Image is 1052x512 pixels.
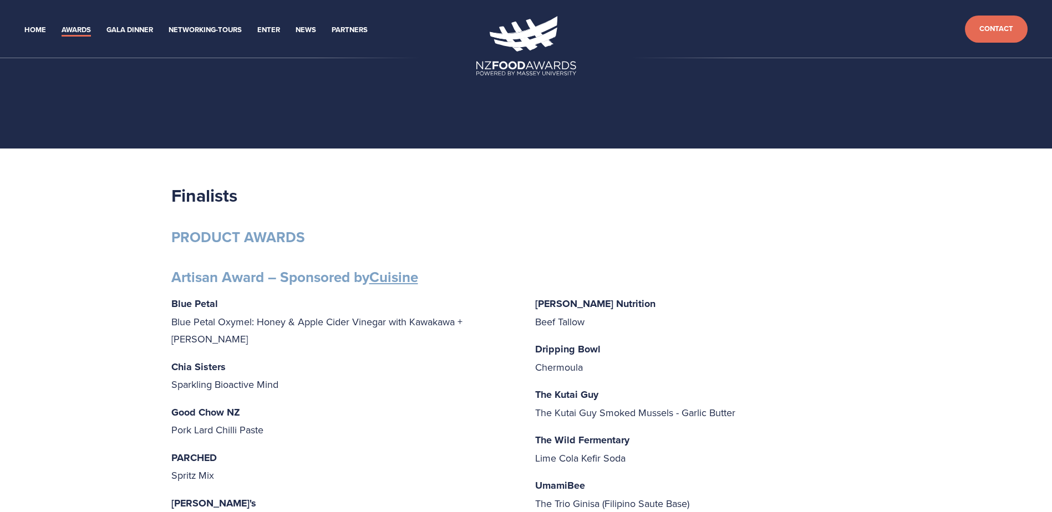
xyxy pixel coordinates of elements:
[965,16,1028,43] a: Contact
[171,496,256,510] strong: [PERSON_NAME]'s
[535,342,601,356] strong: Dripping Bowl
[535,477,881,512] p: The Trio Ginisa (Filipino Saute Base)
[535,340,881,376] p: Chermoula
[257,24,280,37] a: Enter
[171,360,226,374] strong: Chia Sisters
[535,386,881,421] p: The Kutai Guy Smoked Mussels - Garlic Butter
[171,405,240,419] strong: Good Chow NZ
[535,478,585,493] strong: UmamiBee
[296,24,316,37] a: News
[171,295,517,348] p: Blue Petal Oxymel: Honey & Apple Cider Vinegar with Kawakawa + [PERSON_NAME]
[62,24,91,37] a: Awards
[171,296,218,311] strong: Blue Petal
[332,24,368,37] a: Partners
[535,296,655,311] strong: [PERSON_NAME] Nutrition
[171,227,305,248] strong: PRODUCT AWARDS
[24,24,46,37] a: Home
[171,403,517,439] p: Pork Lard Chilli Paste
[171,267,418,288] strong: Artisan Award – Sponsored by
[171,449,517,484] p: Spritz Mix
[171,450,217,465] strong: PARCHED
[171,358,517,393] p: Sparkling Bioactive Mind
[535,431,881,467] p: Lime Cola Kefir Soda
[106,24,153,37] a: Gala Dinner
[535,433,629,447] strong: The Wild Fermentary
[369,267,418,288] a: Cuisine
[535,387,598,402] strong: The Kutai Guy
[171,182,237,208] strong: Finalists
[169,24,242,37] a: Networking-Tours
[535,295,881,330] p: Beef Tallow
